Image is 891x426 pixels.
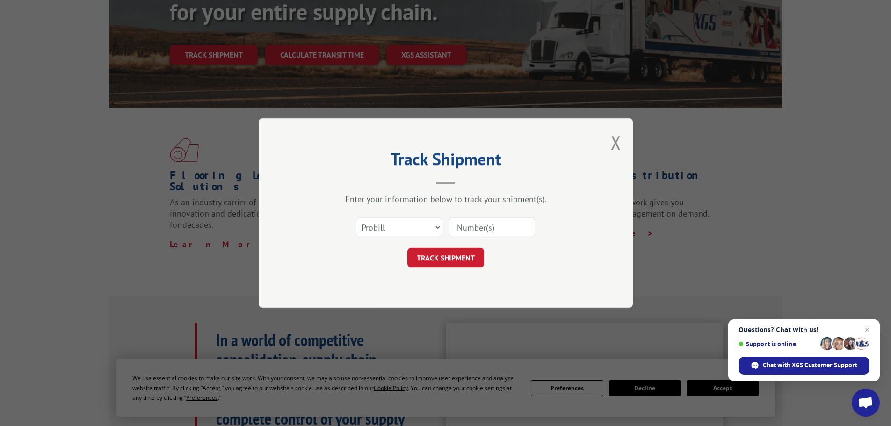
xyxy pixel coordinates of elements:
input: Number(s) [449,217,535,237]
span: Questions? Chat with us! [739,326,869,333]
div: Enter your information below to track your shipment(s). [305,194,586,204]
h2: Track Shipment [305,152,586,170]
span: Chat with XGS Customer Support [763,361,857,369]
button: TRACK SHIPMENT [407,248,484,267]
button: Close modal [611,130,621,155]
div: Open chat [852,389,880,417]
span: Support is online [739,340,817,347]
span: Close chat [862,324,873,335]
div: Chat with XGS Customer Support [739,357,869,375]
